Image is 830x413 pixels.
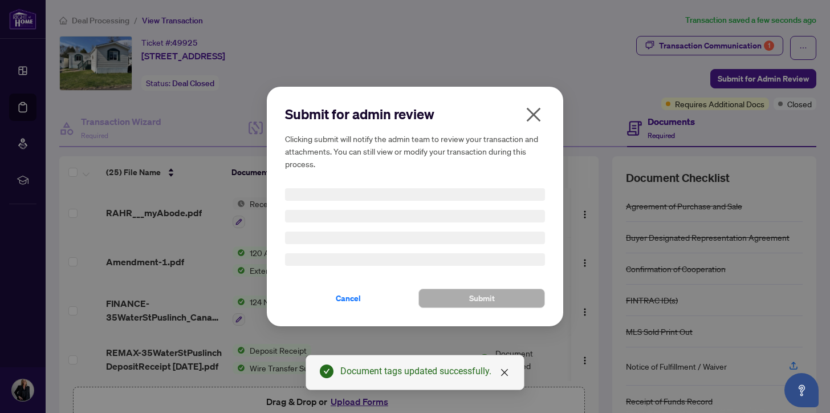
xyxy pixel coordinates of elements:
[285,289,412,308] button: Cancel
[784,373,819,407] button: Open asap
[340,365,510,378] div: Document tags updated successfully.
[285,132,545,170] h5: Clicking submit will notify the admin team to review your transaction and attachments. You can st...
[320,365,333,378] span: check-circle
[500,368,509,377] span: close
[336,289,361,307] span: Cancel
[285,105,545,123] h2: Submit for admin review
[418,289,545,308] button: Submit
[524,106,543,124] span: close
[498,366,511,379] a: Close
